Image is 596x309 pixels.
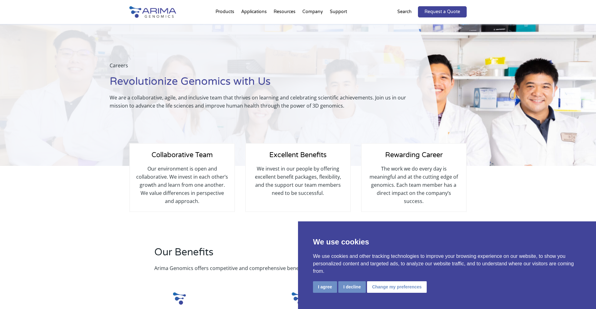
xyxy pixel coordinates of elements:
[313,281,337,293] button: I agree
[397,8,412,16] p: Search
[313,253,581,275] p: We use cookies and other tracking technologies to improve your browsing experience on our website...
[368,165,460,205] p: The work we do every day is meaningful and at the cutting edge of genomics. Each team member has ...
[289,289,307,308] img: Arima_Small_Logo
[385,151,443,159] span: Rewarding Career
[338,281,366,293] button: I decline
[367,281,427,293] button: Change my preferences
[110,61,423,75] p: Careers
[418,6,467,17] a: Request a Quote
[136,165,228,205] p: Our environment is open and collaborative. We invest in each other’s growth and learn from one an...
[129,6,176,18] img: Arima-Genomics-logo
[313,236,581,248] p: We use cookies
[269,151,327,159] span: Excellent Benefits
[154,264,378,272] p: Arima Genomics offers competitive and comprehensive benefits.
[110,75,423,94] h1: Revolutionize Genomics with Us
[252,165,344,197] p: We invest in our people by offering excellent benefit packages, flexibility, and the support our ...
[151,151,213,159] span: Collaborative Team
[110,94,423,110] p: We are a collaborative, agile, and inclusive team that thrives on learning and celebrating scient...
[170,289,189,308] img: Arima_Small_Logo
[154,245,378,264] h2: Our Benefits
